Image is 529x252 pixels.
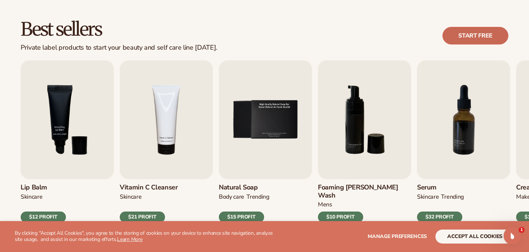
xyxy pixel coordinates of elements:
div: Skincare [120,193,141,209]
a: 6 / 9 [318,60,411,223]
div: mens [318,201,332,209]
div: SKINCARE [417,193,439,209]
button: accept all cookies [435,230,514,244]
a: 3 / 9 [21,60,114,223]
h3: Lip Balm [21,184,66,192]
h3: Natural Soap [219,184,269,192]
div: SKINCARE [21,193,42,209]
div: Private label products to start your beauty and self care line [DATE]. [21,44,217,52]
a: 5 / 9 [219,60,312,223]
a: Learn More [117,236,142,243]
span: Manage preferences [368,233,427,240]
a: 7 / 9 [417,60,510,223]
div: BODY Care [219,193,244,209]
div: TRENDING [441,193,463,209]
div: $21 PROFIT [120,212,165,223]
span: 1 [519,227,525,233]
iframe: Intercom live chat [504,227,521,245]
button: Manage preferences [368,230,427,244]
div: $12 PROFIT [21,212,66,223]
h3: Vitamin C Cleanser [120,184,178,192]
h2: Best sellers [21,20,217,39]
h3: Foaming [PERSON_NAME] wash [318,184,411,199]
div: $10 PROFIT [318,212,363,223]
div: TRENDING [246,193,269,209]
a: 4 / 9 [120,60,213,223]
p: By clicking "Accept All Cookies", you agree to the storing of cookies on your device to enhance s... [15,230,276,243]
div: $15 PROFIT [219,212,264,223]
h3: Serum [417,184,464,192]
div: $32 PROFIT [417,212,462,223]
a: Start free [442,27,508,45]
